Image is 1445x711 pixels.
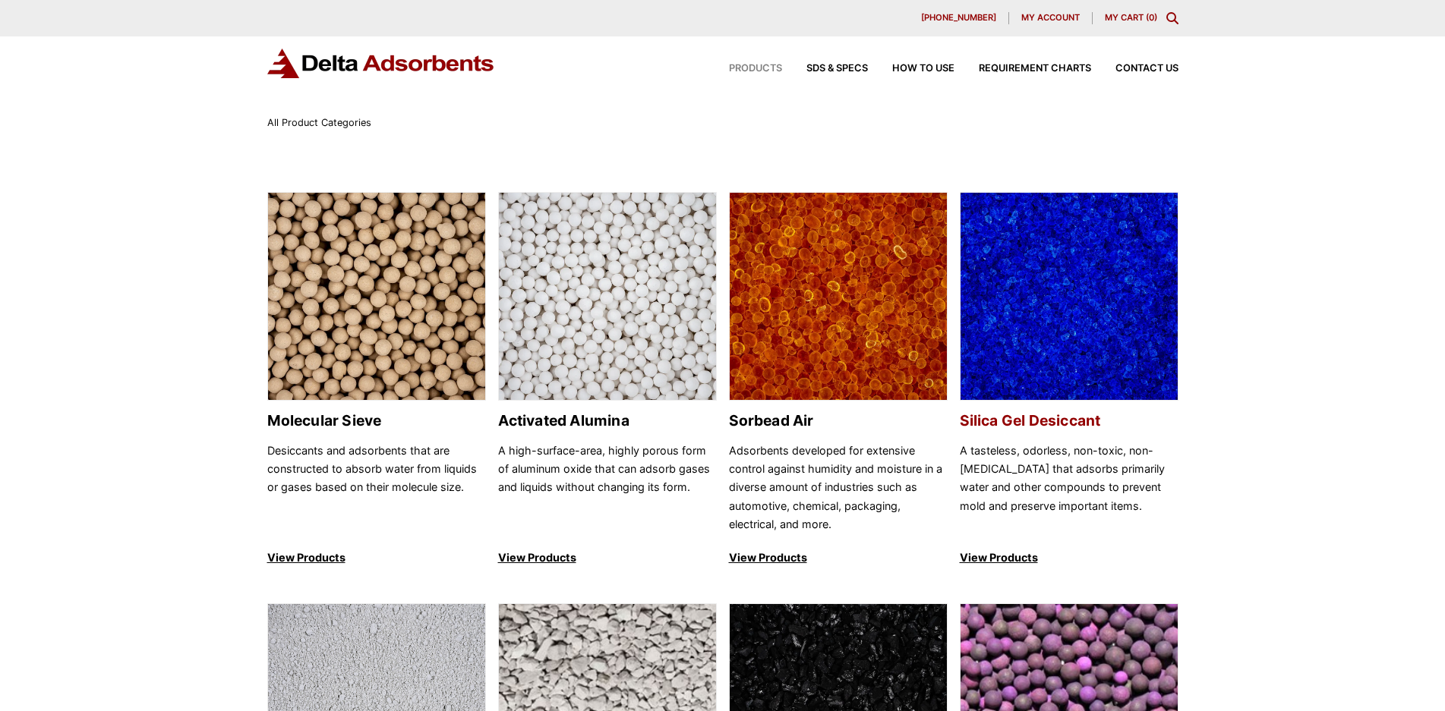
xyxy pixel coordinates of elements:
[729,549,948,567] p: View Products
[961,193,1178,401] img: Silica Gel Desiccant
[730,193,947,401] img: Sorbead Air
[729,192,948,568] a: Sorbead Air Sorbead Air Adsorbents developed for extensive control against humidity and moisture ...
[1091,64,1178,74] a: Contact Us
[782,64,868,74] a: SDS & SPECS
[498,192,717,568] a: Activated Alumina Activated Alumina A high-surface-area, highly porous form of aluminum oxide tha...
[267,117,371,128] span: All Product Categories
[267,49,495,78] img: Delta Adsorbents
[954,64,1091,74] a: Requirement Charts
[267,549,486,567] p: View Products
[267,412,486,429] h2: Molecular Sieve
[909,12,1009,24] a: [PHONE_NUMBER]
[892,64,954,74] span: How to Use
[921,14,996,22] span: [PHONE_NUMBER]
[1166,12,1178,24] div: Toggle Modal Content
[868,64,954,74] a: How to Use
[498,549,717,567] p: View Products
[267,192,486,568] a: Molecular Sieve Molecular Sieve Desiccants and adsorbents that are constructed to absorb water fr...
[1009,12,1093,24] a: My account
[498,412,717,429] h2: Activated Alumina
[499,193,716,401] img: Activated Alumina
[960,192,1178,568] a: Silica Gel Desiccant Silica Gel Desiccant A tasteless, odorless, non-toxic, non-[MEDICAL_DATA] th...
[729,64,782,74] span: Products
[705,64,782,74] a: Products
[498,442,717,534] p: A high-surface-area, highly porous form of aluminum oxide that can adsorb gases and liquids witho...
[268,193,485,401] img: Molecular Sieve
[979,64,1091,74] span: Requirement Charts
[960,442,1178,534] p: A tasteless, odorless, non-toxic, non-[MEDICAL_DATA] that adsorbs primarily water and other compo...
[960,412,1178,429] h2: Silica Gel Desiccant
[729,412,948,429] h2: Sorbead Air
[960,549,1178,567] p: View Products
[1149,12,1154,23] span: 0
[1105,12,1157,23] a: My Cart (0)
[729,442,948,534] p: Adsorbents developed for extensive control against humidity and moisture in a diverse amount of i...
[1021,14,1080,22] span: My account
[1115,64,1178,74] span: Contact Us
[267,442,486,534] p: Desiccants and adsorbents that are constructed to absorb water from liquids or gases based on the...
[806,64,868,74] span: SDS & SPECS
